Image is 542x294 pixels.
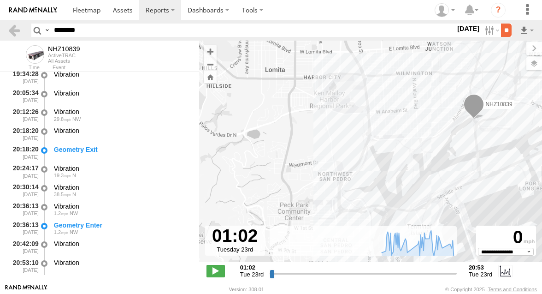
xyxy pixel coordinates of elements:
[54,229,68,235] span: 1.2
[7,144,40,161] div: 20:18:20 [DATE]
[43,24,51,37] label: Search Query
[240,264,264,271] strong: 01:02
[7,88,40,105] div: 20:05:34 [DATE]
[486,101,513,108] span: NHZ10839
[48,58,80,64] div: All Assets
[54,192,71,197] span: 38.5
[206,265,225,277] label: Play/Stop
[7,257,40,274] div: 20:53:10 [DATE]
[7,201,40,218] div: 20:36:13 [DATE]
[431,3,458,17] div: Zulema McIntosch
[48,53,80,58] div: ActiveTRAC
[519,24,535,37] label: Export results as...
[240,271,264,278] span: Tue 23rd Sep 2025
[5,285,47,294] a: Visit our Website
[54,258,190,267] div: Vibration
[7,107,40,124] div: 20:12:26 [DATE]
[72,116,81,122] span: Heading: 322
[204,58,217,71] button: Zoom out
[54,210,68,216] span: 1.2
[469,271,492,278] span: Tue 23rd Sep 2025
[481,24,501,37] label: Search Filter Options
[72,173,76,178] span: Heading: 19
[70,229,78,235] span: Heading: 299
[204,45,217,58] button: Zoom in
[54,202,190,210] div: Vibration
[54,70,190,78] div: Vibration
[7,125,40,142] div: 20:18:20 [DATE]
[455,24,481,34] label: [DATE]
[54,173,71,178] span: 19.3
[7,239,40,256] div: 20:42:09 [DATE]
[7,163,40,180] div: 20:24:17 [DATE]
[72,192,76,197] span: Heading: 18
[7,24,21,37] a: Back to previous Page
[477,227,535,248] div: 0
[204,71,217,83] button: Zoom Home
[70,210,78,216] span: Heading: 299
[53,66,199,70] div: Event
[48,45,80,53] div: NHZ10839 - View Asset History
[54,183,190,192] div: Vibration
[7,66,40,70] div: Time
[54,164,190,173] div: Vibration
[488,287,537,292] a: Terms and Conditions
[54,240,190,248] div: Vibration
[7,182,40,199] div: 20:30:14 [DATE]
[54,126,190,135] div: Vibration
[54,89,190,97] div: Vibration
[9,7,57,13] img: rand-logo.svg
[7,69,40,86] div: 19:34:28 [DATE]
[229,287,264,292] div: Version: 308.01
[7,220,40,237] div: 20:36:13 [DATE]
[491,3,506,18] i: ?
[54,108,190,116] div: Vibration
[445,287,537,292] div: © Copyright 2025 -
[54,116,71,122] span: 29.8
[54,145,190,154] div: Geometry Exit
[54,221,190,229] div: Geometry Enter
[469,264,492,271] strong: 20:53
